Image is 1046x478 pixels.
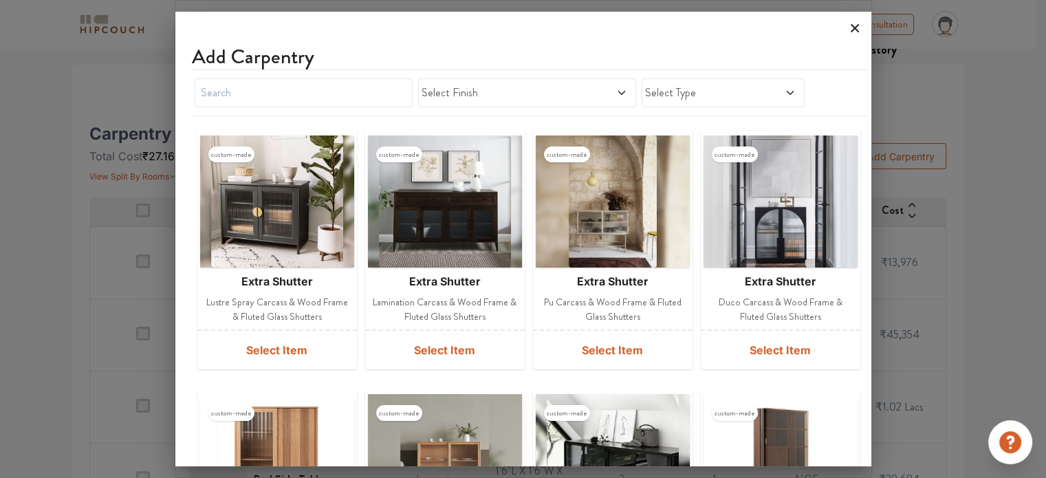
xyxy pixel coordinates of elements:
button: Select Item [533,331,693,369]
button: Select Item [197,331,357,369]
span: custom-made [208,146,254,162]
img: 0 [211,135,343,268]
span: extra shutter [577,273,649,290]
input: Search [195,78,413,107]
span: lamination carcass & wood frame & fluted glass shutters [371,295,519,324]
img: 0 [379,135,511,268]
span: duco carcass & wood frame & fluted glass shutters [706,295,855,324]
span: lustre spray carcass & wood frame & fluted glass shutters [203,295,351,324]
span: Select Type [645,85,759,101]
span: custom-made [544,146,590,162]
span: pu carcass & wood frame & fluted glass shutters [538,295,687,324]
span: custom-made [208,405,254,421]
button: Select Item [701,331,860,369]
span: custom-made [712,146,758,162]
span: extra shutter [745,273,816,290]
img: 0 [569,135,657,268]
span: extra shutter [241,273,313,290]
button: Select Item [365,331,525,369]
img: 0 [715,135,847,268]
span: custom-made [712,405,758,421]
span: Select Finish [422,85,576,101]
span: custom-made [376,405,422,421]
span: extra shutter [409,273,481,290]
span: custom-made [544,405,590,421]
h3: Add Carpentry [192,45,314,69]
span: custom-made [376,146,422,162]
